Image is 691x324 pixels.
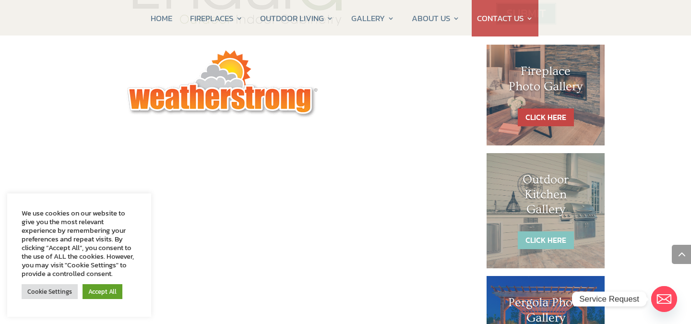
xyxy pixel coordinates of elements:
[125,48,323,119] img: weatherstrong
[125,33,357,46] a: endura outdoor kitchen cabinets
[506,172,585,222] h1: Outdoor Kitchen Gallery
[518,231,574,249] a: CLICK HERE
[518,108,574,126] a: CLICK HERE
[22,209,137,278] div: We use cookies on our website to give you the most relevant experience by remembering your prefer...
[651,286,677,312] a: Email
[506,64,585,98] h1: Fireplace Photo Gallery
[22,284,78,299] a: Cookie Settings
[83,284,122,299] a: Accept All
